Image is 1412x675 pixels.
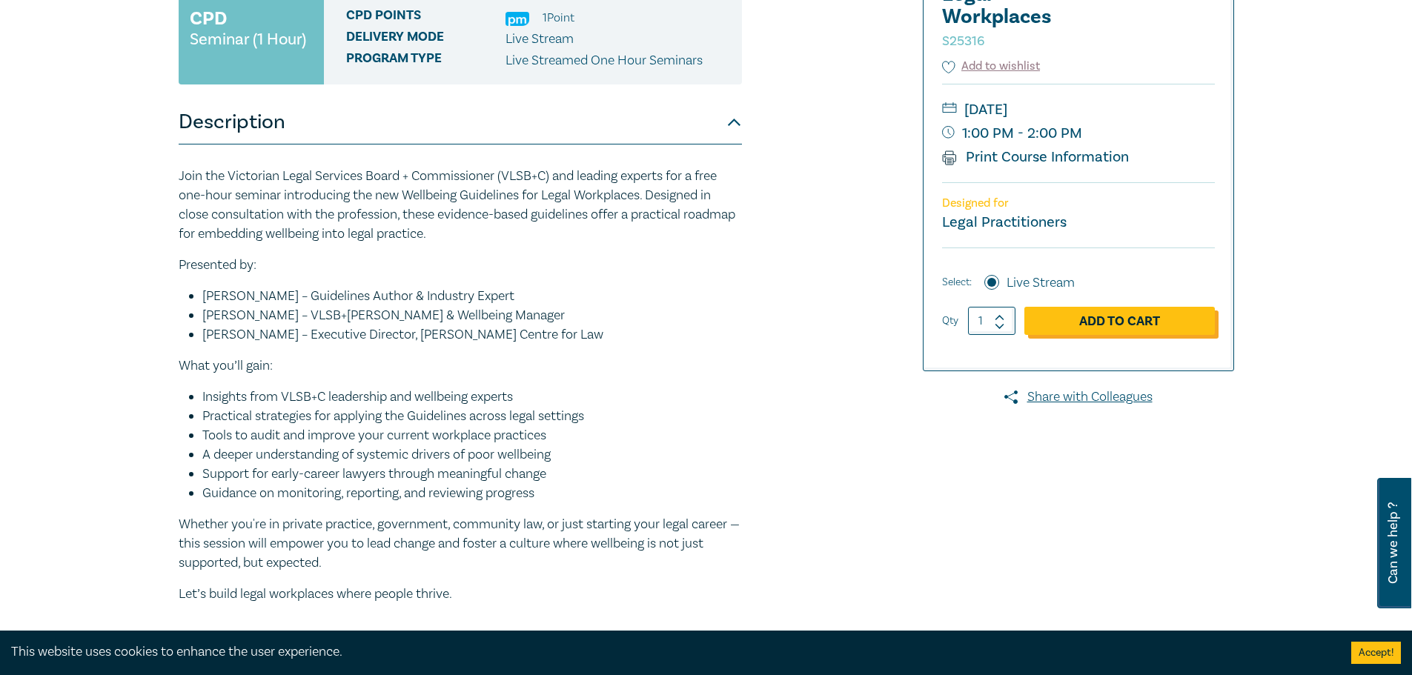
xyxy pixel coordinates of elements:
[942,196,1215,210] p: Designed for
[202,407,742,426] li: Practical strategies for applying the Guidelines across legal settings
[202,325,742,345] li: [PERSON_NAME] – Executive Director, [PERSON_NAME] Centre for Law
[202,426,742,445] li: Tools to audit and improve your current workplace practices
[202,484,742,503] li: Guidance on monitoring, reporting, and reviewing progress
[179,167,742,244] p: Join the Victorian Legal Services Board + Commissioner (VLSB+C) and leading experts for a free on...
[202,445,742,465] li: A deeper understanding of systemic drivers of poor wellbeing
[942,313,958,329] label: Qty
[968,307,1015,335] input: 1
[202,287,742,306] li: [PERSON_NAME] – Guidelines Author & Industry Expert
[202,388,742,407] li: Insights from VLSB+C leadership and wellbeing experts
[543,8,574,27] li: 1 Point
[179,515,742,573] p: Whether you're in private practice, government, community law, or just starting your legal career...
[942,98,1215,122] small: [DATE]
[179,356,742,376] p: What you’ll gain:
[179,256,742,275] p: Presented by:
[202,465,742,484] li: Support for early-career lawyers through meaningful change
[346,51,506,70] span: Program type
[202,306,742,325] li: [PERSON_NAME] – VLSB+[PERSON_NAME] & Wellbeing Manager
[942,122,1215,145] small: 1:00 PM - 2:00 PM
[942,274,972,290] span: Select:
[1024,307,1215,335] a: Add to Cart
[942,147,1130,167] a: Print Course Information
[942,213,1067,232] small: Legal Practitioners
[190,5,227,32] h3: CPD
[506,12,529,26] img: Practice Management & Business Skills
[346,8,506,27] span: CPD Points
[1007,273,1075,293] label: Live Stream
[179,100,742,144] button: Description
[1351,642,1401,664] button: Accept cookies
[190,32,306,47] small: Seminar (1 Hour)
[346,30,506,49] span: Delivery Mode
[942,58,1041,75] button: Add to wishlist
[942,33,984,50] small: S25316
[179,585,742,604] p: Let’s build legal workplaces where people thrive.
[506,51,703,70] p: Live Streamed One Hour Seminars
[1386,487,1400,599] span: Can we help ?
[506,30,574,47] span: Live Stream
[923,388,1234,407] a: Share with Colleagues
[11,642,1329,662] div: This website uses cookies to enhance the user experience.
